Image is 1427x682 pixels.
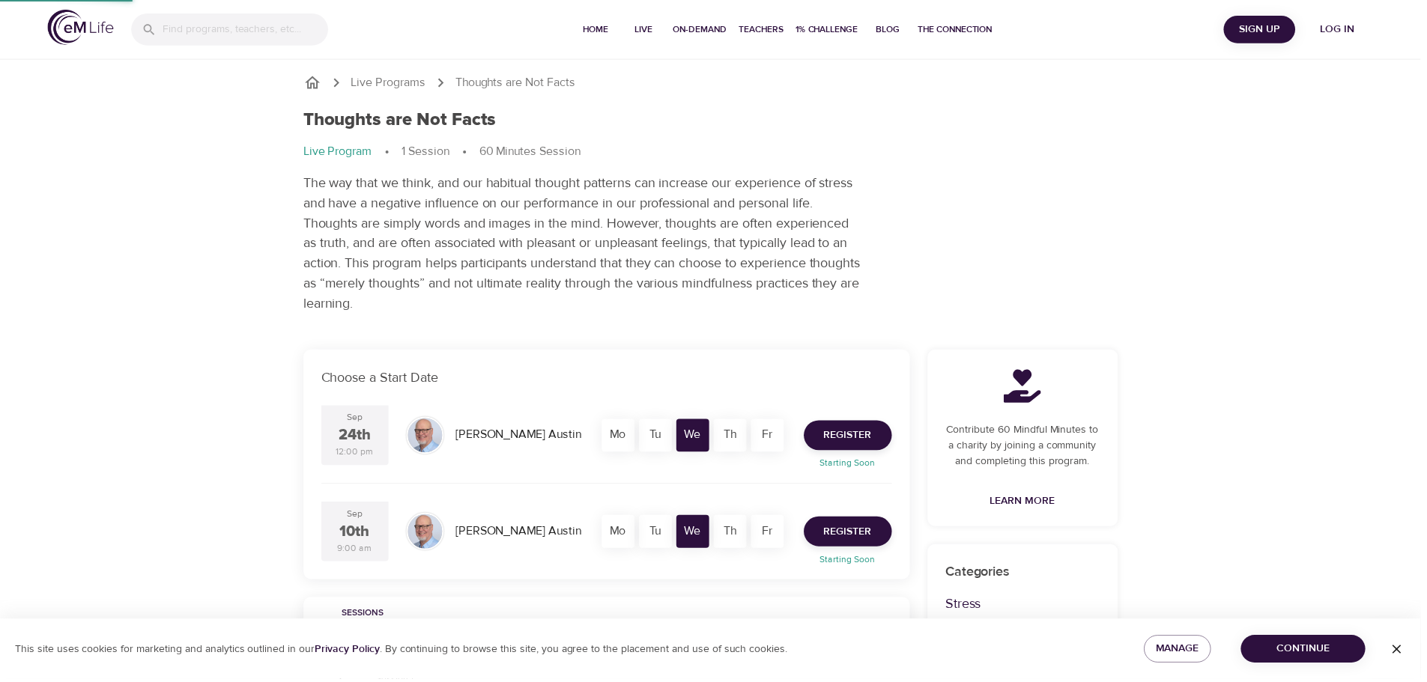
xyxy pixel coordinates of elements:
span: Continue [1258,642,1360,661]
span: Manage [1161,642,1205,661]
div: Mo [605,517,637,550]
p: Thoughts are Not Facts [458,75,578,92]
button: Register [808,422,896,452]
p: The way that we think, and our habitual thought patterns can increase our experience of stress an... [305,174,867,315]
span: Blog [874,22,910,37]
img: logo [48,10,114,45]
span: Sign Up [1235,20,1295,39]
button: Sign Up [1229,16,1301,43]
div: [PERSON_NAME] Austin [452,519,590,548]
p: Starting Soon [799,458,905,472]
button: Register [808,519,896,549]
span: Log in [1313,20,1373,39]
span: Live [628,22,664,37]
div: We [679,517,712,550]
input: Find programs, teachers, etc... [163,13,330,46]
span: Register [828,525,876,544]
p: Starting Soon [799,555,905,568]
a: Privacy Policy [316,645,381,659]
div: Fr [754,421,787,454]
div: 24th [340,427,372,448]
p: Live Program [305,144,374,161]
a: Live Programs [353,75,428,92]
span: The Connection [922,22,997,37]
div: Mo [605,421,637,454]
span: Learn More [995,494,1060,513]
div: Sep [348,510,364,523]
nav: breadcrumb [305,144,1123,162]
div: Th [717,421,750,454]
div: 10th [342,523,372,545]
p: Choose a Start Date [323,369,896,389]
div: Fr [754,517,787,550]
span: Home [581,22,616,37]
p: Focus [950,617,1105,637]
p: Categories [950,564,1105,585]
div: We [679,421,712,454]
span: On-Demand [676,22,730,37]
div: 9:00 am [339,544,374,557]
button: Manage [1149,638,1217,666]
nav: breadcrumb [305,74,1123,92]
div: Tu [642,517,675,550]
span: Register [828,428,876,447]
div: Sep [348,413,364,426]
div: Tu [642,421,675,454]
p: Contribute 60 Mindful Minutes to a charity by joining a community and completing this program. [950,424,1105,472]
span: Sessions [314,609,416,624]
a: Learn More [989,490,1066,517]
div: 12:00 pm [338,448,375,460]
div: [PERSON_NAME] Austin [452,422,590,451]
p: 1 Session [404,144,452,161]
h1: Thoughts are Not Facts [305,110,499,132]
p: 60 Minutes Session [482,144,584,161]
button: Continue [1246,638,1372,666]
button: Log in [1307,16,1379,43]
p: Stress [950,597,1105,617]
div: Th [717,517,750,550]
span: Teachers [742,22,787,37]
span: 1% Challenge [799,22,862,37]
